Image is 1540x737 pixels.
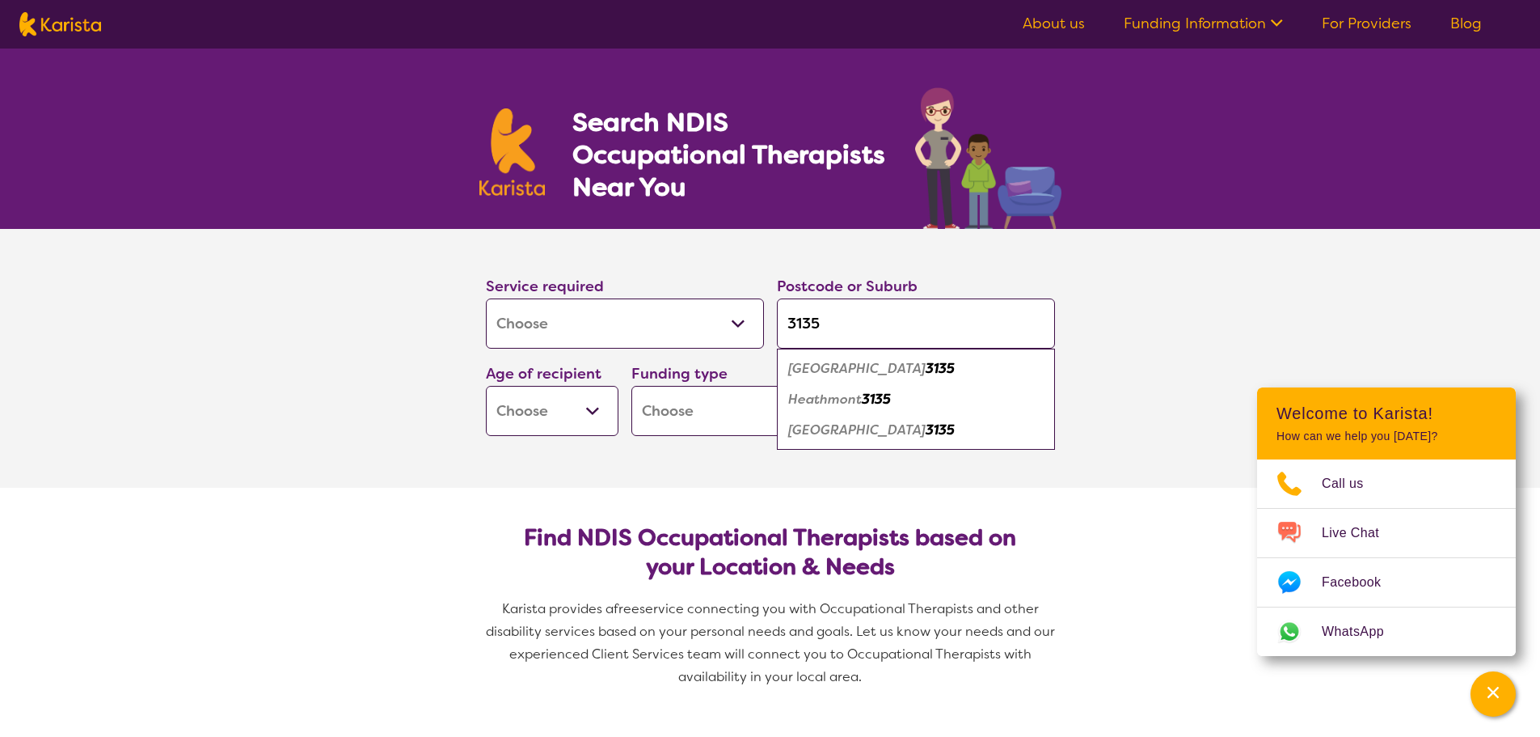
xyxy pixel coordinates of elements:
label: Service required [486,277,604,296]
em: [GEOGRAPHIC_DATA] [788,421,926,438]
input: Type [777,299,1055,349]
img: Karista logo [19,12,101,36]
a: For Providers [1322,14,1411,33]
img: occupational-therapy [915,87,1061,229]
span: free [614,600,639,617]
span: WhatsApp [1322,620,1403,644]
span: Call us [1322,472,1383,496]
em: 3135 [926,360,955,377]
span: Karista provides a [502,600,614,617]
label: Postcode or Suburb [777,277,918,296]
ul: Choose channel [1257,460,1516,656]
span: Facebook [1322,570,1400,595]
p: How can we help you [DATE]? [1276,430,1496,443]
label: Age of recipient [486,364,601,383]
a: Web link opens in a new tab. [1257,608,1516,656]
h2: Welcome to Karista! [1276,404,1496,423]
em: 3135 [862,391,891,408]
em: 3135 [926,421,955,438]
em: Heathmont [788,391,862,408]
a: About us [1023,14,1085,33]
button: Channel Menu [1470,671,1516,717]
h2: Find NDIS Occupational Therapists based on your Location & Needs [499,523,1042,582]
h1: Search NDIS Occupational Therapists Near You [572,106,887,203]
div: Ringwood East 3135 [785,415,1047,446]
div: Bedford Road 3135 [785,354,1047,384]
em: [GEOGRAPHIC_DATA] [788,360,926,377]
span: service connecting you with Occupational Therapists and other disability services based on your p... [486,600,1058,685]
a: Funding Information [1124,14,1283,33]
a: Blog [1450,14,1482,33]
label: Funding type [631,364,728,383]
div: Channel Menu [1257,388,1516,656]
img: Karista logo [479,108,546,196]
div: Heathmont 3135 [785,384,1047,415]
span: Live Chat [1322,521,1399,545]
